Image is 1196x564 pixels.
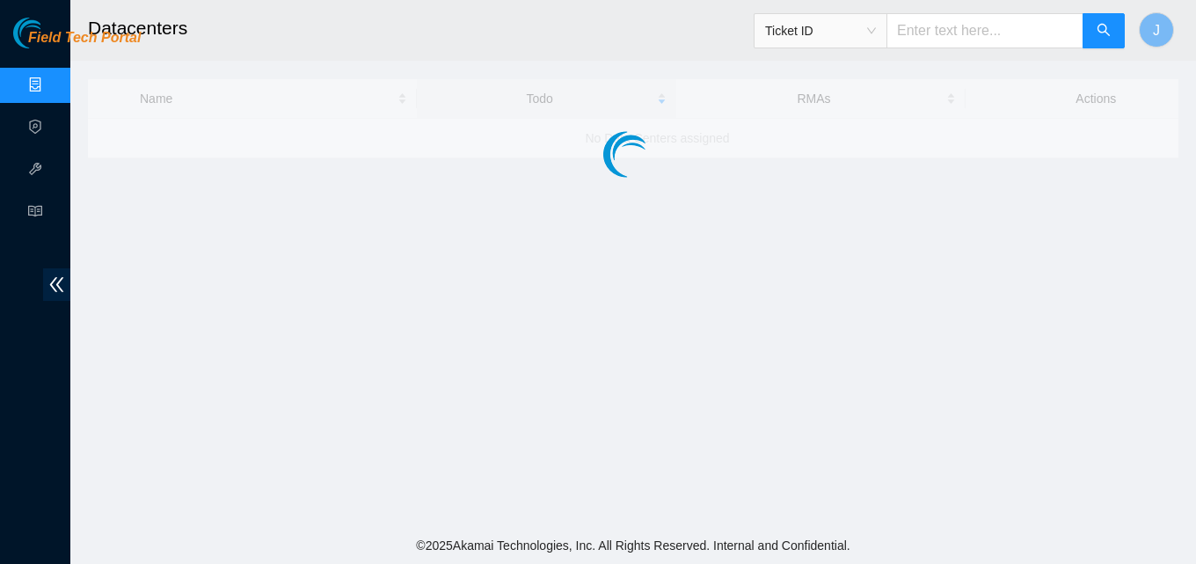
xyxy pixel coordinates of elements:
span: Ticket ID [765,18,876,44]
span: read [28,196,42,231]
footer: © 2025 Akamai Technologies, Inc. All Rights Reserved. Internal and Confidential. [70,527,1196,564]
span: Field Tech Portal [28,30,141,47]
span: J [1153,19,1160,41]
span: double-left [43,268,70,301]
button: search [1083,13,1125,48]
img: Akamai Technologies [13,18,89,48]
button: J [1139,12,1174,48]
a: Akamai TechnologiesField Tech Portal [13,32,141,55]
input: Enter text here... [886,13,1083,48]
span: search [1097,23,1111,40]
